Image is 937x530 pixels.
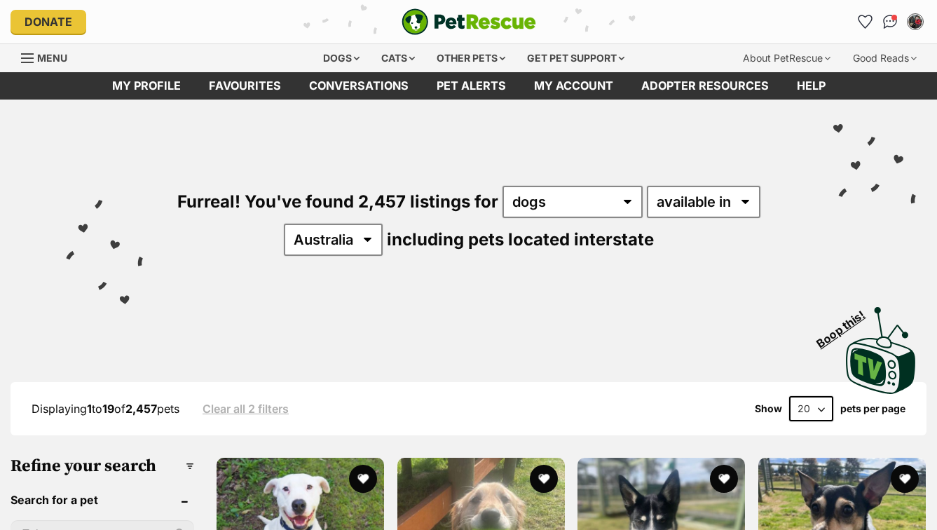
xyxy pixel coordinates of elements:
button: favourite [710,465,738,493]
a: Menu [21,44,77,69]
ul: Account quick links [854,11,926,33]
h3: Refine your search [11,456,194,476]
a: Favourites [854,11,876,33]
div: Get pet support [517,44,634,72]
a: Pet alerts [423,72,520,100]
a: Clear all 2 filters [203,402,289,415]
a: Favourites [195,72,295,100]
a: Donate [11,10,86,34]
div: Good Reads [843,44,926,72]
strong: 1 [87,402,92,416]
div: About PetRescue [733,44,840,72]
img: Julie profile pic [908,15,922,29]
button: favourite [529,465,557,493]
div: Cats [371,44,425,72]
img: logo-e224e6f780fb5917bec1dbf3a21bbac754714ae5b6737aabdf751b685950b380.svg [402,8,536,35]
header: Search for a pet [11,494,194,506]
img: PetRescue TV logo [846,307,916,394]
img: chat-41dd97257d64d25036548639549fe6c8038ab92f7586957e7f3b1b290dea8141.svg [883,15,898,29]
a: Boop this! [846,294,916,397]
strong: 2,457 [125,402,157,416]
a: conversations [295,72,423,100]
a: My profile [98,72,195,100]
div: Dogs [313,44,369,72]
strong: 19 [102,402,114,416]
span: Displaying to of pets [32,402,179,416]
label: pets per page [840,403,905,414]
span: Boop this! [814,299,879,350]
a: Adopter resources [627,72,783,100]
a: Conversations [879,11,901,33]
div: Other pets [427,44,515,72]
span: Menu [37,52,67,64]
span: Show [755,403,782,414]
span: Furreal! You've found 2,457 listings for [177,191,498,212]
button: favourite [349,465,377,493]
a: Help [783,72,840,100]
a: My account [520,72,627,100]
span: including pets located interstate [387,229,654,250]
a: PetRescue [402,8,536,35]
button: My account [904,11,926,33]
button: favourite [890,465,918,493]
